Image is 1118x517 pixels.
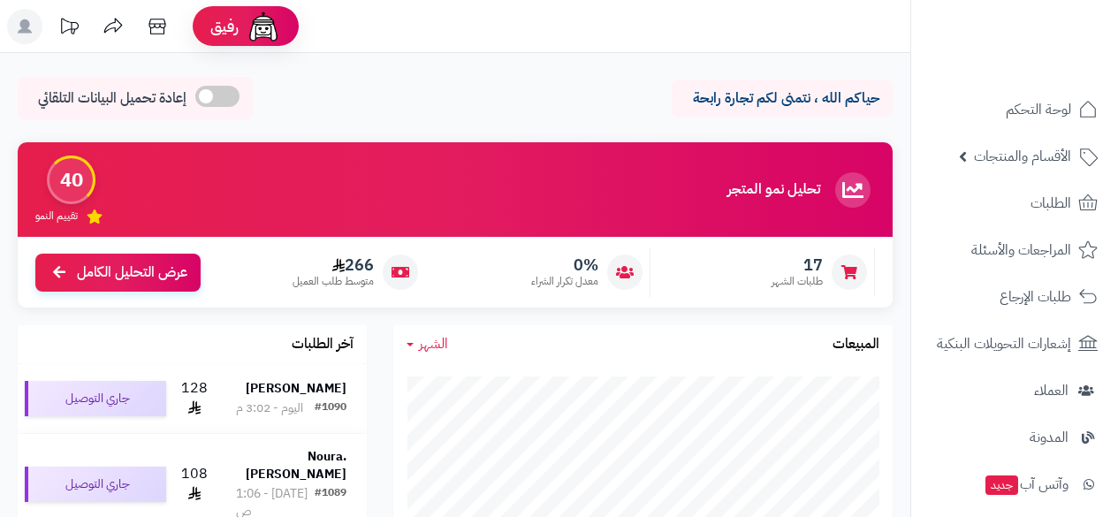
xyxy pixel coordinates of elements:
[1030,425,1069,450] span: المدونة
[922,323,1107,365] a: إشعارات التحويلات البنكية
[293,274,374,289] span: متوسط طلب العميل
[685,88,879,109] p: حياكم الله ، نتمنى لكم تجارة رابحة
[974,144,1071,169] span: الأقسام والمنتجات
[246,9,281,44] img: ai-face.png
[1031,191,1071,216] span: الطلبات
[292,337,354,353] h3: آخر الطلبات
[922,182,1107,224] a: الطلبات
[35,209,78,224] span: تقييم النمو
[25,467,166,502] div: جاري التوصيل
[419,333,448,354] span: الشهر
[922,369,1107,412] a: العملاء
[922,463,1107,506] a: وآتس آبجديد
[246,447,346,483] strong: Noura. [PERSON_NAME]
[922,229,1107,271] a: المراجعات والأسئلة
[35,254,201,292] a: عرض التحليل الكامل
[937,331,1071,356] span: إشعارات التحويلات البنكية
[47,9,91,49] a: تحديثات المنصة
[531,274,598,289] span: معدل تكرار الشراء
[922,88,1107,131] a: لوحة التحكم
[531,255,598,275] span: 0%
[922,276,1107,318] a: طلبات الإرجاع
[1006,97,1071,122] span: لوحة التحكم
[315,399,346,417] div: #1090
[1034,378,1069,403] span: العملاء
[833,337,879,353] h3: المبيعات
[236,399,303,417] div: اليوم - 3:02 م
[293,255,374,275] span: 266
[922,416,1107,459] a: المدونة
[1000,285,1071,309] span: طلبات الإرجاع
[772,255,823,275] span: 17
[971,238,1071,262] span: المراجعات والأسئلة
[984,472,1069,497] span: وآتس آب
[38,88,186,109] span: إعادة تحميل البيانات التلقائي
[727,182,820,198] h3: تحليل نمو المتجر
[407,334,448,354] a: الشهر
[246,379,346,398] strong: [PERSON_NAME]
[25,381,166,416] div: جاري التوصيل
[210,16,239,37] span: رفيق
[173,364,216,433] td: 128
[77,262,187,283] span: عرض التحليل الكامل
[985,475,1018,495] span: جديد
[772,274,823,289] span: طلبات الشهر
